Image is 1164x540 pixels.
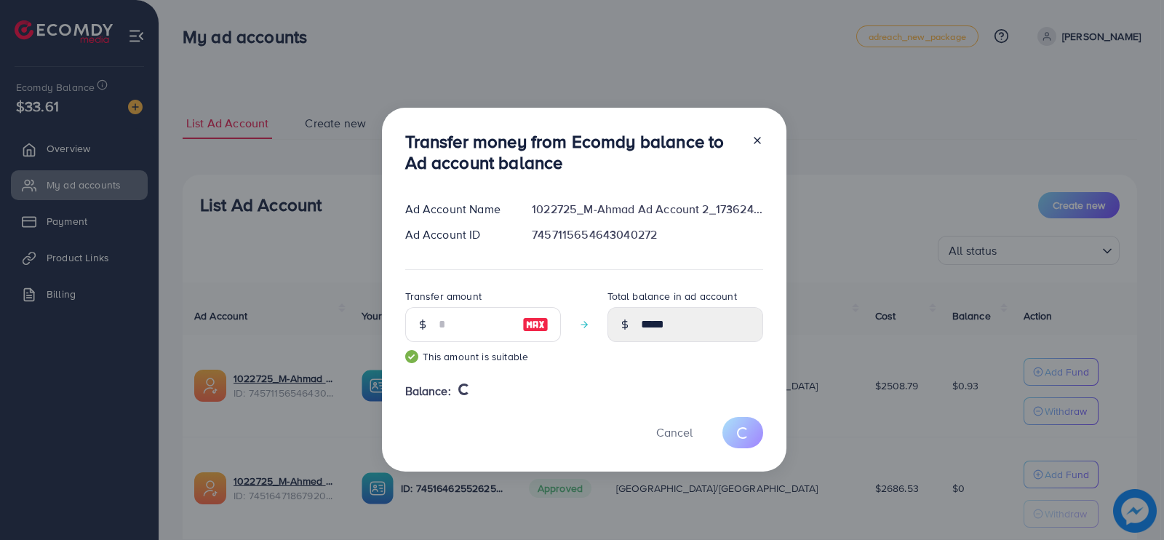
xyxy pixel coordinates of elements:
[405,349,561,364] small: This amount is suitable
[520,226,774,243] div: 7457115654643040272
[405,131,740,173] h3: Transfer money from Ecomdy balance to Ad account balance
[607,289,737,303] label: Total balance in ad account
[394,226,521,243] div: Ad Account ID
[522,316,549,333] img: image
[405,350,418,363] img: guide
[394,201,521,218] div: Ad Account Name
[405,383,451,400] span: Balance:
[656,424,693,440] span: Cancel
[405,289,482,303] label: Transfer amount
[638,417,711,448] button: Cancel
[520,201,774,218] div: 1022725_M-Ahmad Ad Account 2_1736245040763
